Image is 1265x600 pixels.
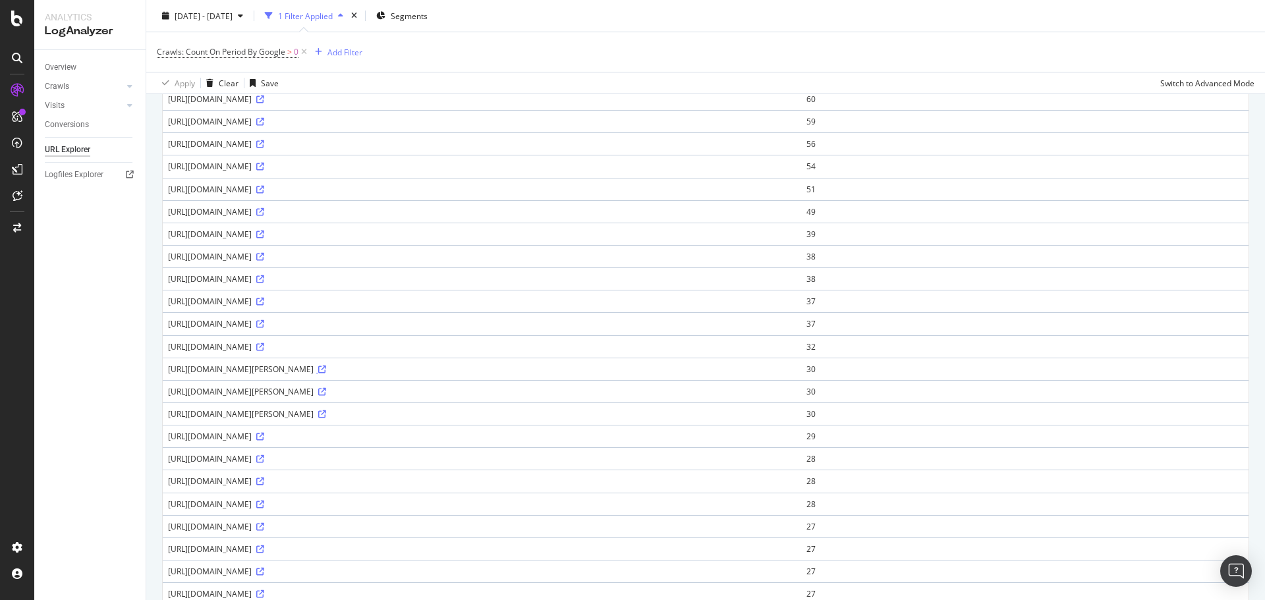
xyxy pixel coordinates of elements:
[1220,555,1252,587] div: Open Intercom Messenger
[168,431,796,442] div: [URL][DOMAIN_NAME]
[168,386,796,397] div: [URL][DOMAIN_NAME][PERSON_NAME]
[219,77,239,88] div: Clear
[1160,77,1254,88] div: Switch to Advanced Mode
[45,61,136,74] a: Overview
[801,267,1249,290] td: 38
[260,5,349,26] button: 1 Filter Applied
[45,11,135,24] div: Analytics
[801,245,1249,267] td: 38
[801,470,1249,492] td: 28
[801,178,1249,200] td: 51
[310,44,362,60] button: Add Filter
[801,537,1249,560] td: 27
[175,10,233,21] span: [DATE] - [DATE]
[45,168,103,182] div: Logfiles Explorer
[168,341,796,352] div: [URL][DOMAIN_NAME]
[45,80,123,94] a: Crawls
[45,80,69,94] div: Crawls
[201,72,239,94] button: Clear
[801,155,1249,177] td: 54
[168,94,796,105] div: [URL][DOMAIN_NAME]
[349,9,360,22] div: times
[45,99,65,113] div: Visits
[168,251,796,262] div: [URL][DOMAIN_NAME]
[287,46,292,57] span: >
[801,290,1249,312] td: 37
[168,296,796,307] div: [URL][DOMAIN_NAME]
[168,364,796,375] div: [URL][DOMAIN_NAME][PERSON_NAME]
[168,588,796,599] div: [URL][DOMAIN_NAME]
[801,560,1249,582] td: 27
[168,408,796,420] div: [URL][DOMAIN_NAME][PERSON_NAME]
[371,5,433,26] button: Segments
[294,43,298,61] span: 0
[801,88,1249,110] td: 60
[801,223,1249,245] td: 39
[157,46,285,57] span: Crawls: Count On Period By Google
[278,10,333,21] div: 1 Filter Applied
[168,453,796,464] div: [URL][DOMAIN_NAME]
[168,273,796,285] div: [URL][DOMAIN_NAME]
[801,358,1249,380] td: 30
[45,143,90,157] div: URL Explorer
[45,168,136,182] a: Logfiles Explorer
[801,132,1249,155] td: 56
[168,543,796,555] div: [URL][DOMAIN_NAME]
[801,335,1249,358] td: 32
[45,61,76,74] div: Overview
[327,46,362,57] div: Add Filter
[244,72,279,94] button: Save
[801,447,1249,470] td: 28
[168,138,796,150] div: [URL][DOMAIN_NAME]
[45,143,136,157] a: URL Explorer
[157,72,195,94] button: Apply
[45,24,135,39] div: LogAnalyzer
[801,380,1249,402] td: 30
[801,493,1249,515] td: 28
[175,77,195,88] div: Apply
[168,566,796,577] div: [URL][DOMAIN_NAME]
[45,118,89,132] div: Conversions
[168,229,796,240] div: [URL][DOMAIN_NAME]
[168,318,796,329] div: [URL][DOMAIN_NAME]
[45,118,136,132] a: Conversions
[801,312,1249,335] td: 37
[801,110,1249,132] td: 59
[45,99,123,113] a: Visits
[801,515,1249,537] td: 27
[168,116,796,127] div: [URL][DOMAIN_NAME]
[801,402,1249,425] td: 30
[801,200,1249,223] td: 49
[157,5,248,26] button: [DATE] - [DATE]
[168,206,796,217] div: [URL][DOMAIN_NAME]
[1155,72,1254,94] button: Switch to Advanced Mode
[168,161,796,172] div: [URL][DOMAIN_NAME]
[261,77,279,88] div: Save
[168,521,796,532] div: [URL][DOMAIN_NAME]
[391,10,428,21] span: Segments
[801,425,1249,447] td: 29
[168,184,796,195] div: [URL][DOMAIN_NAME]
[168,476,796,487] div: [URL][DOMAIN_NAME]
[168,499,796,510] div: [URL][DOMAIN_NAME]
